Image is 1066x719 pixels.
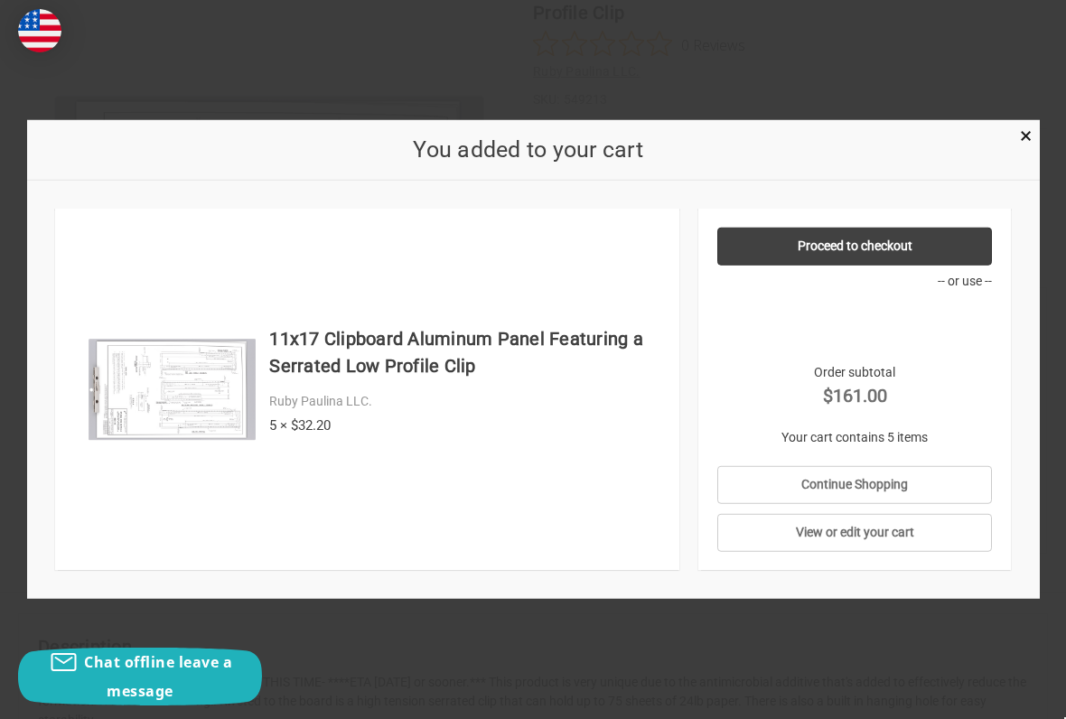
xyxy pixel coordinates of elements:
[717,228,992,266] a: Proceed to checkout
[717,272,992,291] p: -- or use --
[269,325,660,379] h4: 11x17 Clipboard Aluminum Panel Featuring a Serrated Low Profile Clip
[18,9,61,52] img: duty and tax information for United States
[269,415,660,435] div: 5 × $32.20
[84,302,260,478] img: 11x17 Clipboard Aluminum Panel Featuring a Serrated Low Profile Clip
[717,363,992,409] div: Order subtotal
[717,382,992,409] strong: $161.00
[717,428,992,447] p: Your cart contains 5 items
[1016,125,1035,144] a: Close
[269,392,660,411] div: Ruby Paulina LLC.
[717,514,992,552] a: View or edit your cart
[18,648,262,705] button: Chat offline leave a message
[1020,123,1032,149] span: ×
[84,652,232,701] span: Chat offline leave a message
[717,466,992,504] a: Continue Shopping
[55,133,1001,167] h2: You added to your cart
